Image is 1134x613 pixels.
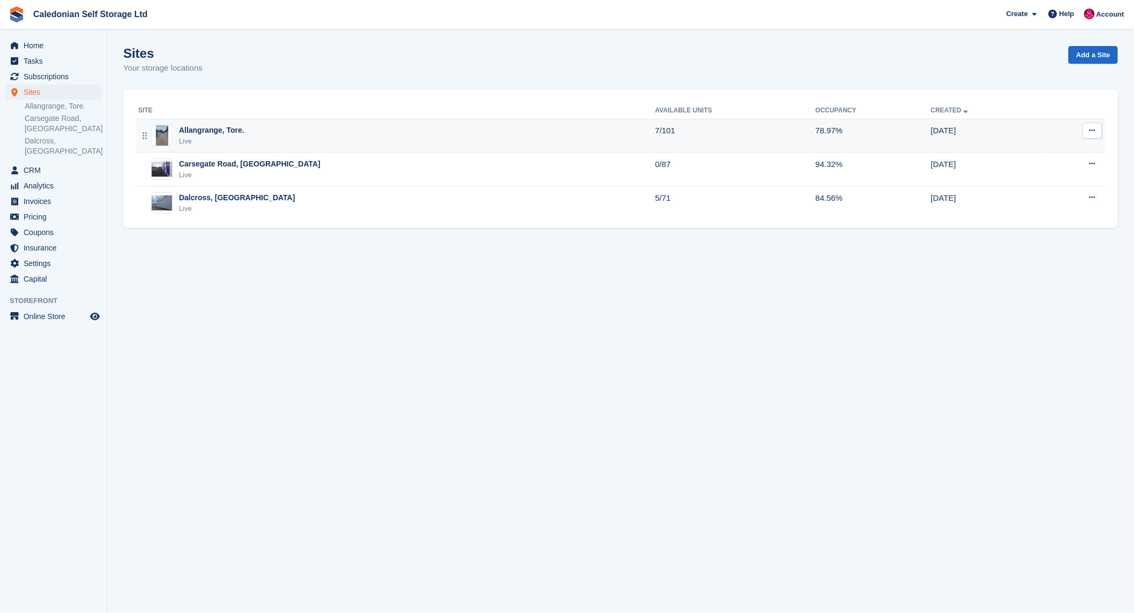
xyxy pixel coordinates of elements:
[5,85,101,100] a: menu
[5,309,101,324] a: menu
[152,195,172,211] img: Image of Dalcross, Inverness site
[24,178,88,193] span: Analytics
[5,54,101,69] a: menu
[179,192,295,203] div: Dalcross, [GEOGRAPHIC_DATA]
[816,153,931,186] td: 94.32%
[25,113,101,134] a: Carsegate Road, [GEOGRAPHIC_DATA]
[10,296,107,306] span: Storefront
[24,240,88,255] span: Insurance
[655,119,816,153] td: 7/101
[9,6,25,22] img: stora-icon-8386f47178a22dfd0bd8f6a31ec36ba5ce8667c1dd55bd0f319d3a0aa187defe.svg
[5,194,101,209] a: menu
[931,119,1041,153] td: [DATE]
[156,125,168,146] img: Image of Allangrange, Tore. site
[29,5,152,23] a: Caledonian Self Storage Ltd
[24,163,88,178] span: CRM
[179,136,244,147] div: Live
[816,102,931,119] th: Occupancy
[179,125,244,136] div: Allangrange, Tore.
[25,136,101,156] a: Dalcross, [GEOGRAPHIC_DATA]
[136,102,655,119] th: Site
[24,256,88,271] span: Settings
[24,194,88,209] span: Invoices
[123,62,203,74] p: Your storage locations
[1084,9,1095,19] img: Donald Mathieson
[24,69,88,84] span: Subscriptions
[931,186,1041,220] td: [DATE]
[1096,9,1124,20] span: Account
[655,102,816,119] th: Available Units
[179,158,320,170] div: Carsegate Road, [GEOGRAPHIC_DATA]
[1006,9,1028,19] span: Create
[5,178,101,193] a: menu
[5,209,101,224] a: menu
[5,240,101,255] a: menu
[24,309,88,324] span: Online Store
[5,225,101,240] a: menu
[931,107,970,114] a: Created
[24,85,88,100] span: Sites
[24,38,88,53] span: Home
[5,271,101,286] a: menu
[88,310,101,323] a: Preview store
[816,119,931,153] td: 78.97%
[5,256,101,271] a: menu
[1069,46,1118,64] a: Add a Site
[5,38,101,53] a: menu
[931,153,1041,186] td: [DATE]
[655,153,816,186] td: 0/87
[24,225,88,240] span: Coupons
[655,186,816,220] td: 5/71
[24,271,88,286] span: Capital
[24,54,88,69] span: Tasks
[25,101,101,111] a: Allangrange, Tore.
[24,209,88,224] span: Pricing
[179,170,320,180] div: Live
[5,69,101,84] a: menu
[1060,9,1075,19] span: Help
[152,162,172,177] img: Image of Carsegate Road, Inverness site
[816,186,931,220] td: 84.56%
[5,163,101,178] a: menu
[123,46,203,60] h1: Sites
[179,203,295,214] div: Live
